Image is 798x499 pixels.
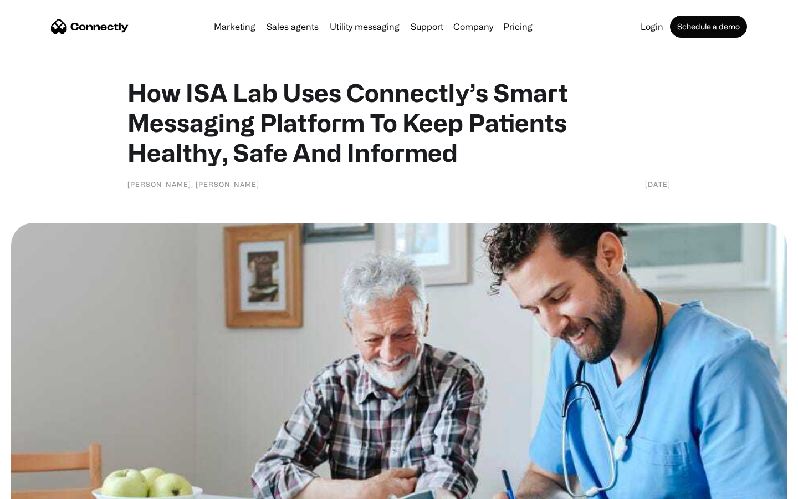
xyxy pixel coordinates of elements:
[636,22,668,31] a: Login
[209,22,260,31] a: Marketing
[406,22,448,31] a: Support
[453,19,493,34] div: Company
[325,22,404,31] a: Utility messaging
[127,78,671,167] h1: How ISA Lab Uses Connectly’s Smart Messaging Platform To Keep Patients Healthy, Safe And Informed
[499,22,537,31] a: Pricing
[645,179,671,190] div: [DATE]
[262,22,323,31] a: Sales agents
[11,480,66,495] aside: Language selected: English
[670,16,747,38] a: Schedule a demo
[127,179,259,190] div: [PERSON_NAME], [PERSON_NAME]
[22,480,66,495] ul: Language list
